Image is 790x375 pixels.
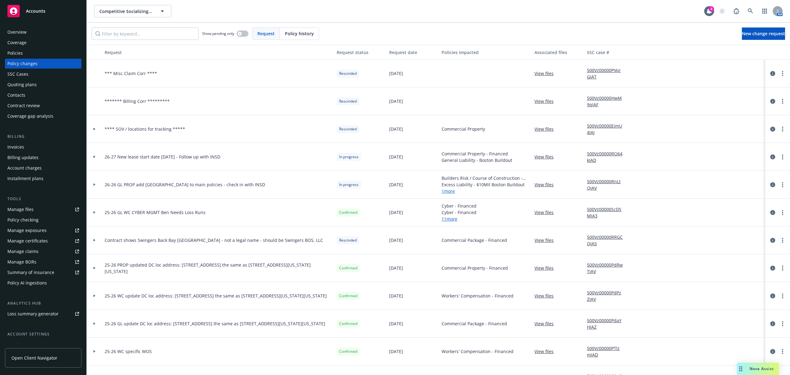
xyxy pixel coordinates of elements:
a: Search [744,5,757,17]
a: more [779,153,786,161]
button: Policies impacted [439,45,532,60]
div: Toggle Row Expanded [87,115,102,143]
span: Cyber - Financed [442,203,476,209]
div: Summary of insurance [7,268,54,277]
span: Commercial Package - Financed [442,237,507,243]
div: Invoices [7,142,24,152]
span: Nova Assist [750,366,774,371]
span: Commercial Package - Financed [442,320,507,327]
a: Policies [5,48,81,58]
span: Confirmed [339,210,357,215]
a: Loss summary generator [5,309,81,319]
a: Quoting plans [5,80,81,90]
div: Manage certificates [7,236,48,246]
a: 500Vz00000RnLtQIAV [587,178,628,191]
span: [DATE] [389,320,403,327]
a: 500Vz00000EimU4IAJ [587,123,628,136]
div: SSC Cases [7,69,28,79]
div: Analytics hub [5,300,81,306]
button: Associated files [532,45,584,60]
span: [DATE] [389,98,403,104]
span: Confirmed [339,265,357,271]
a: more [779,181,786,188]
div: Request [105,49,332,56]
a: View files [534,126,559,132]
a: View files [534,265,559,271]
a: Start snowing [716,5,728,17]
a: 1 more [442,188,530,194]
div: Policies impacted [442,49,530,56]
span: 26-27 New lease start date [DATE] - Follow up with INSD [105,154,220,160]
a: circleInformation [769,209,776,216]
div: SSC case # [587,49,628,56]
a: 500Vz00000PdPzZIAV [587,289,628,302]
span: Policy history [285,30,314,37]
span: Competitive Socializing US LLC [99,8,153,15]
a: more [779,209,786,216]
a: more [779,264,786,272]
div: Policy AI ingestions [7,278,47,288]
span: Confirmed [339,293,357,299]
a: Service team [5,340,81,350]
a: View files [534,70,559,77]
span: [DATE] [389,154,403,160]
a: Overview [5,27,81,37]
span: Contract shows Swingers Back Bay [GEOGRAPHIC_DATA] - not a legal name - should be Swingers BOS, LLC [105,237,323,243]
span: Confirmed [339,321,357,327]
span: Rescinded [339,99,357,104]
span: [DATE] [389,293,403,299]
div: Tools [5,196,81,202]
span: General Liability - Boston Buildout [442,157,512,163]
div: Toggle Row Expanded [87,310,102,338]
a: 500Vz00000RO64kIAD [587,150,628,163]
a: View files [534,348,559,355]
button: Request [102,45,334,60]
span: 26-26 GL PROP add [GEOGRAPHIC_DATA] to main policies - check in with INSD [105,181,265,188]
div: Request status [337,49,384,56]
span: New change request [742,31,785,36]
div: Toggle Row Expanded [87,282,102,310]
span: Open Client Navigator [11,355,57,361]
a: 500Vz00000RRGCQIA5 [587,234,628,247]
span: Excess Liability - $10Mil Boston Buildout [442,181,530,188]
a: Summary of insurance [5,268,81,277]
div: Toggle Row Expanded [87,143,102,171]
span: Cyber - Financed [442,209,476,216]
a: circleInformation [769,181,776,188]
button: Nova Assist [737,363,779,375]
div: Toggle Row Expanded [87,199,102,226]
span: [DATE] [389,70,403,77]
a: Invoices [5,142,81,152]
span: 25-26 WC specific WOS [105,348,152,355]
a: View files [534,293,559,299]
span: [DATE] [389,126,403,132]
div: Loss summary generator [7,309,59,319]
a: Coverage [5,38,81,48]
div: Policies [7,48,23,58]
div: Manage files [7,204,34,214]
a: 500Vz00000PTlzmIAD [587,345,628,358]
a: Contacts [5,90,81,100]
span: Rescinded [339,71,357,76]
div: Toggle Row Expanded [87,226,102,254]
div: Request date [389,49,437,56]
div: Coverage [7,38,27,48]
span: 25-26 GL update DC loc address: [STREET_ADDRESS] the same as [STREET_ADDRESS][US_STATE][US_STATE] [105,320,325,327]
div: Toggle Row Expanded [87,338,102,365]
a: circleInformation [769,98,776,105]
a: Report a Bug [730,5,742,17]
div: Manage exposures [7,225,47,235]
a: Manage certificates [5,236,81,246]
span: 25-26 WC update DC loc address: [STREET_ADDRESS] the same as [STREET_ADDRESS][US_STATE][US_STATE] [105,293,327,299]
a: Switch app [759,5,771,17]
a: circleInformation [769,264,776,272]
div: Billing [5,133,81,140]
span: Workers' Compensation - Financed [442,293,513,299]
a: View files [534,154,559,160]
a: 500Vz00000PVprGIAT [587,67,628,80]
a: circleInformation [769,70,776,77]
div: Manage claims [7,246,39,256]
span: Rescinded [339,238,357,243]
div: Contacts [7,90,25,100]
span: 25-26 GL WC CYBER MGMT Ben Needs Loss Runs [105,209,206,216]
